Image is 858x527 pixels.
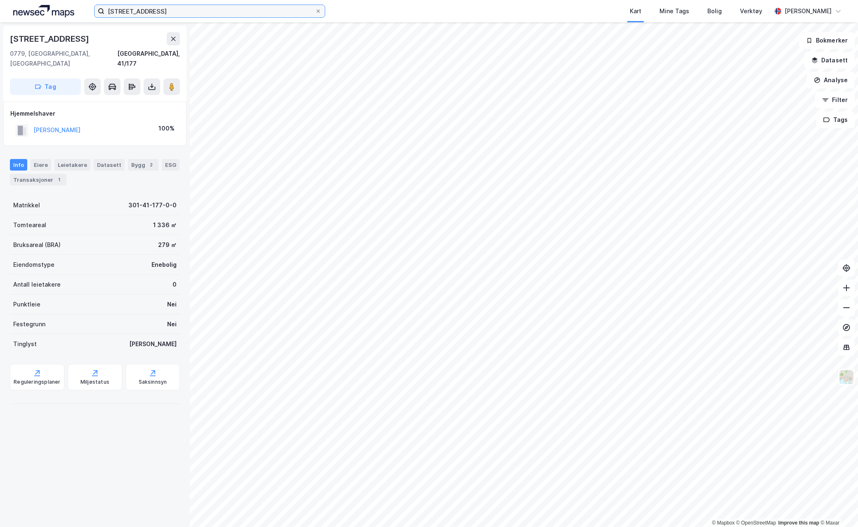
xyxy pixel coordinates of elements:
button: Datasett [804,52,855,69]
div: 1 336 ㎡ [153,220,177,230]
div: Tinglyst [13,339,37,349]
div: 100% [158,123,175,133]
div: Kart [630,6,641,16]
a: Mapbox [712,520,735,526]
div: Nei [167,299,177,309]
div: [GEOGRAPHIC_DATA], 41/177 [117,49,180,69]
div: 2 [147,161,155,169]
button: Bokmerker [799,32,855,49]
button: Filter [815,92,855,108]
div: Datasett [94,159,125,171]
div: Punktleie [13,299,40,309]
div: ESG [162,159,180,171]
div: Info [10,159,27,171]
iframe: Chat Widget [817,487,858,527]
div: Reguleringsplaner [14,379,60,385]
div: 0779, [GEOGRAPHIC_DATA], [GEOGRAPHIC_DATA] [10,49,117,69]
div: 279 ㎡ [158,240,177,250]
div: [PERSON_NAME] [129,339,177,349]
div: Bygg [128,159,158,171]
div: Antall leietakere [13,280,61,290]
button: Tags [816,112,855,128]
div: Transaksjoner [10,174,66,185]
input: Søk på adresse, matrikkel, gårdeiere, leietakere eller personer [104,5,315,17]
div: 301-41-177-0-0 [128,200,177,210]
div: Matrikkel [13,200,40,210]
div: Nei [167,319,177,329]
img: logo.a4113a55bc3d86da70a041830d287a7e.svg [13,5,74,17]
div: [PERSON_NAME] [785,6,832,16]
div: 0 [173,280,177,290]
div: Mine Tags [659,6,689,16]
img: Z [839,369,854,385]
div: Festegrunn [13,319,45,329]
div: Eiendomstype [13,260,54,270]
div: Enebolig [151,260,177,270]
a: Improve this map [778,520,819,526]
a: OpenStreetMap [736,520,776,526]
div: Tomteareal [13,220,46,230]
div: Hjemmelshaver [10,109,180,119]
div: Bolig [707,6,722,16]
div: Leietakere [54,159,90,171]
div: Saksinnsyn [139,379,167,385]
div: Eiere [31,159,51,171]
div: Verktøy [740,6,762,16]
button: Tag [10,78,81,95]
div: Miljøstatus [80,379,109,385]
div: 1 [55,176,63,184]
div: [STREET_ADDRESS] [10,32,91,45]
button: Analyse [807,72,855,88]
div: Bruksareal (BRA) [13,240,61,250]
